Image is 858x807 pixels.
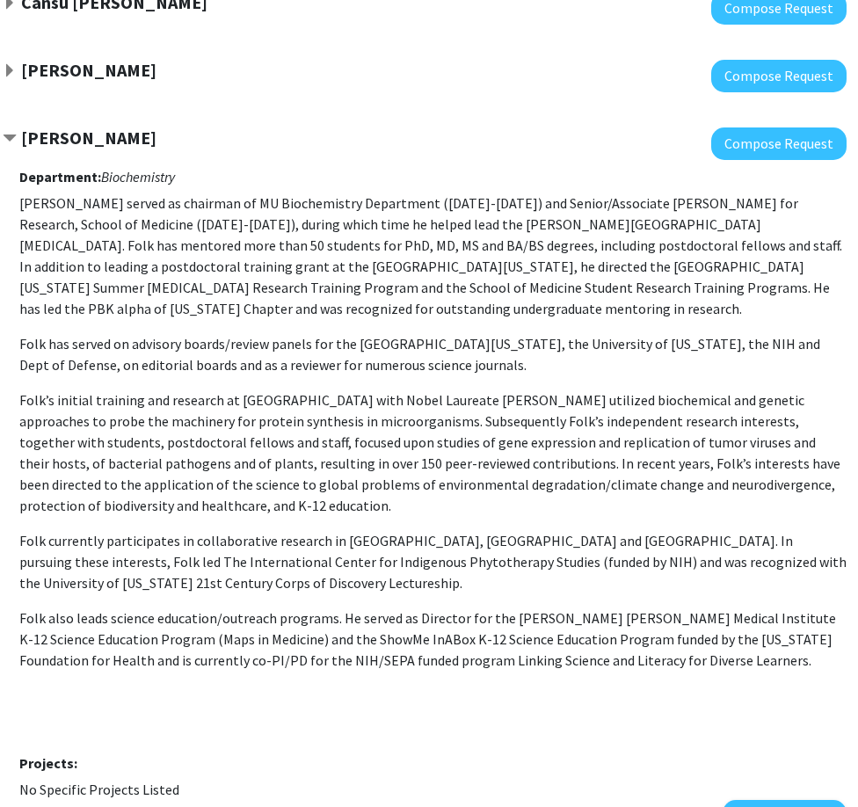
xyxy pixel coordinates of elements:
strong: [PERSON_NAME] [21,127,156,149]
iframe: Chat [13,728,75,794]
p: Folk currently participates in collaborative research in [GEOGRAPHIC_DATA], [GEOGRAPHIC_DATA] and... [19,530,847,593]
strong: [PERSON_NAME] [21,59,156,81]
i: Biochemistry [101,168,175,185]
p: Folk also leads science education/outreach programs. He served as Director for the [PERSON_NAME] ... [19,607,847,671]
span: Contract Bill Folk Bookmark [3,132,17,146]
button: Compose Request to Bill Folk [711,127,847,160]
span: No Specific Projects Listed [19,781,179,798]
button: Compose Request to Peter Cornish [711,60,847,92]
p: Folk has served on advisory boards/review panels for the [GEOGRAPHIC_DATA][US_STATE], the Univers... [19,333,847,375]
span: Expand Peter Cornish Bookmark [3,64,17,78]
p: [PERSON_NAME] served as chairman of MU Biochemistry Department ([DATE]-[DATE]) and Senior/Associa... [19,193,847,319]
strong: Department: [19,168,101,185]
p: Folk’s initial training and research at [GEOGRAPHIC_DATA] with Nobel Laureate [PERSON_NAME] utili... [19,389,847,516]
